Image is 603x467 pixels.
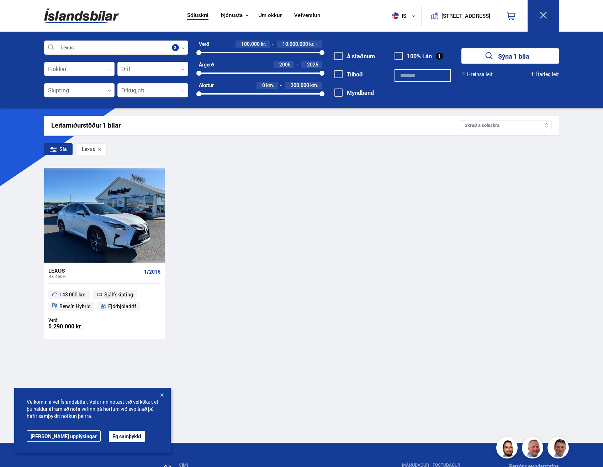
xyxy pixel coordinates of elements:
[530,71,559,77] button: Ítarleg leit
[309,41,314,47] span: kr.
[262,82,265,88] span: 0
[459,120,552,130] div: Skráð á söluskrá
[392,12,399,19] img: svg+xml;base64,PHN2ZyB4bWxucz0iaHR0cDovL3d3dy53My5vcmcvMjAwMC9zdmciIHdpZHRoPSI1MTIiIGhlaWdodD0iNT...
[389,5,421,26] button: is
[282,41,308,47] span: 10.000.000
[44,143,73,155] div: Sía
[291,82,309,88] span: 200.000
[44,4,119,27] img: G0Ugv5HjCgRt.svg
[221,12,243,19] button: Þjónusta
[109,431,145,442] button: Ég samþykki
[444,13,488,19] button: [STREET_ADDRESS]
[82,146,95,152] span: Lexus
[199,41,209,47] div: Verð
[199,82,214,88] div: Akstur
[389,12,407,19] span: is
[461,71,493,77] button: Hreinsa leit
[395,53,432,59] label: 100% Lán
[199,62,214,68] div: Árgerð
[48,317,105,323] div: Verð:
[294,12,321,20] a: Vefverslun
[425,6,494,26] a: [STREET_ADDRESS]
[48,323,105,329] div: 5.290.000 kr.
[27,430,101,442] a: [PERSON_NAME] upplýsingar
[334,53,375,59] label: Á staðnum
[104,290,133,299] span: Sjálfskipting
[258,12,282,20] a: Um okkur
[523,438,544,460] img: siFngHWaQ9KaOqBr.png
[27,398,158,420] span: Velkomin á vef Íslandsbílar. Vefurinn notast við vefkökur, ef þú heldur áfram að nota vefinn þá h...
[266,82,274,88] span: km.
[461,48,559,64] button: Sýna 1 bíla
[48,274,141,279] div: RX 450H
[51,122,459,129] div: Leitarniðurstöður 1 bílar
[108,302,136,311] span: Fjórhjóladrif
[44,263,165,339] a: Lexus RX 450H 1/2016 143 000 km. Sjálfskipting Bensín Hybrid Fjórhjóladrif Verð: 5.290.000 kr.
[144,269,160,275] span: 1/2016
[261,41,266,47] span: kr.
[307,61,318,68] span: 2025
[316,41,318,47] span: +
[334,90,374,96] label: Myndband
[310,82,318,88] span: km.
[59,302,91,311] span: Bensín Hybrid
[497,438,519,460] img: nhp88E3Fdnt1Opn2.png
[59,290,87,299] span: 143 000 km.
[549,438,570,460] img: FbJEzSuNWCJXmdc-.webp
[279,61,291,68] span: 2005
[334,71,363,77] label: Tilboð
[241,41,260,47] span: 100.000
[48,267,141,274] div: Lexus
[187,12,208,20] a: Söluskrá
